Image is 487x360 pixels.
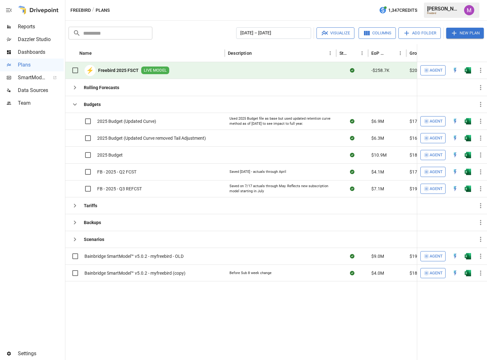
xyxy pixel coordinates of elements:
span: 2025 Budget (Updated Curve) [97,118,156,124]
img: excel-icon.76473adf.svg [465,186,471,192]
button: Sort [349,49,358,58]
span: Team [18,99,64,107]
button: Agent [420,116,446,126]
span: Agent [430,135,443,142]
button: Agent [420,167,446,177]
button: Visualize [316,27,354,39]
div: Sync complete [350,67,354,74]
div: [PERSON_NAME] [427,6,460,12]
span: -$258.7K [371,67,389,74]
div: ⚡ [84,65,96,76]
span: ™ [46,73,50,81]
div: Sync complete [350,135,354,141]
img: excel-icon.76473adf.svg [465,135,471,141]
span: $183.4M [410,270,427,276]
button: Freebird [70,6,91,14]
span: $180.9M [410,152,427,158]
b: Rolling Forecasts [84,84,119,91]
img: quick-edit-flash.b8aec18c.svg [452,169,458,175]
img: Umer Muhammed [464,5,474,15]
div: Before Sub 8 week change [229,271,272,276]
div: Used 2025 Budget file as base but used updated retention curve method as of [DATE] to see impact ... [229,116,331,126]
div: Sync complete [350,186,354,192]
img: quick-edit-flash.b8aec18c.svg [452,135,458,141]
button: [DATE] – [DATE] [236,27,311,39]
span: SmartModel [18,74,46,81]
b: Budgets [84,101,101,108]
span: Reports [18,23,64,31]
img: quick-edit-flash.b8aec18c.svg [452,118,458,124]
div: Status [339,51,348,56]
span: $201.4M [410,67,427,74]
span: $9.0M [371,253,384,259]
div: Sync complete [350,253,354,259]
img: quick-edit-flash.b8aec18c.svg [452,67,458,74]
span: $170.9M [410,118,427,124]
button: Sort [252,49,261,58]
div: Open in Excel [465,270,471,276]
b: Backups [84,219,101,226]
div: Open in Quick Edit [452,169,458,175]
div: Open in Quick Edit [452,253,458,259]
div: Sync complete [350,118,354,124]
span: Bainbridge SmartModel™ v5.0.2 - myfreebird - OLD [84,253,184,259]
div: Sync complete [350,270,354,276]
img: excel-icon.76473adf.svg [465,118,471,124]
span: Agent [430,253,443,260]
div: Saved on 7/17 actuals through May. Reflects new subscription model starting in July [229,184,331,194]
div: Sync complete [350,152,354,158]
button: Agent [420,268,446,278]
div: EoP Cash [371,51,386,56]
span: Agent [430,152,443,159]
span: $4.1M [371,169,384,175]
div: Gross Sales [410,51,431,56]
img: quick-edit-flash.b8aec18c.svg [452,186,458,192]
span: Settings [18,350,64,357]
span: Dashboards [18,48,64,56]
img: excel-icon.76473adf.svg [465,67,471,74]
div: Open in Quick Edit [452,152,458,158]
span: FB - 2025 - Q2 FCST [97,169,136,175]
span: Agent [430,270,443,277]
b: Tariffs [84,202,97,209]
span: LIVE MODEL [141,67,169,74]
div: Open in Excel [465,135,471,141]
img: excel-icon.76473adf.svg [465,270,471,276]
span: $6.3M [371,135,384,141]
button: Agent [420,150,446,160]
img: quick-edit-flash.b8aec18c.svg [452,270,458,276]
span: Dazzler Studio [18,36,64,43]
span: Data Sources [18,87,64,94]
b: Scenarios [84,236,104,243]
button: Add Folder [398,27,441,39]
button: Agent [420,184,446,194]
div: Open in Excel [465,186,471,192]
button: Sort [387,49,396,58]
button: Status column menu [358,49,367,58]
img: excel-icon.76473adf.svg [465,169,471,175]
button: Description column menu [326,49,335,58]
span: $193.0M [410,186,427,192]
span: FB - 2025 - Q3 REFCST [97,186,142,192]
img: excel-icon.76473adf.svg [465,152,471,158]
span: $169.4M [410,135,427,141]
span: $177.8M [410,169,427,175]
div: Sync complete [350,169,354,175]
div: Open in Quick Edit [452,270,458,276]
div: Freebird [427,12,460,15]
button: EoP Cash column menu [396,49,405,58]
span: $192.8M [410,253,427,259]
button: 1,347Credits [376,4,420,16]
div: Open in Excel [465,67,471,74]
span: Plans [18,61,64,69]
span: $4.0M [371,270,384,276]
span: 2025 Budget [97,152,123,158]
span: 2025 Budget (Updated Curve removed Tail Adjustment) [97,135,206,141]
div: Open in Quick Edit [452,135,458,141]
button: Sort [92,49,101,58]
div: Open in Excel [465,169,471,175]
div: Open in Quick Edit [452,186,458,192]
span: Agent [430,67,443,74]
div: Saved [DATE] - actuals through April [229,169,286,174]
